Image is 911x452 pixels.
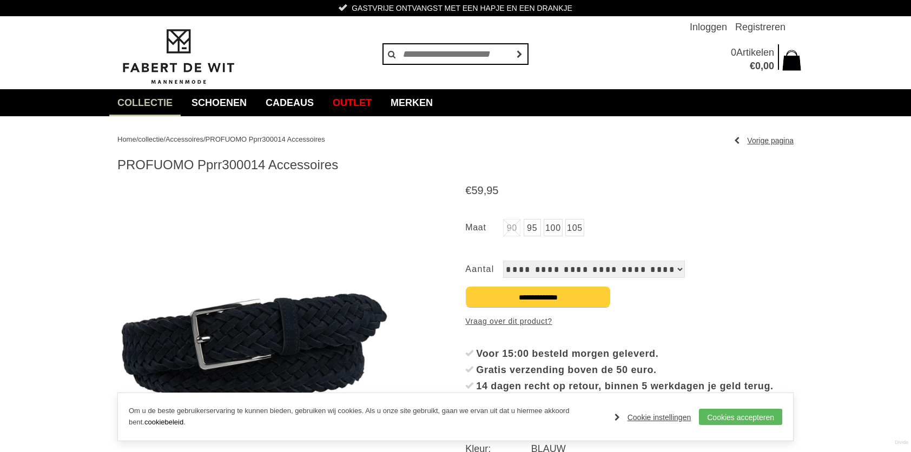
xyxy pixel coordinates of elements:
span: / [203,135,206,143]
p: Om u de beste gebruikerservaring te kunnen bieden, gebruiken wij cookies. Als u onze site gebruik... [129,406,604,428]
a: Divide [895,436,908,449]
span: / [136,135,138,143]
a: 100 [544,219,563,236]
span: , [761,61,763,71]
ul: Maat [465,219,794,239]
span: € [465,184,471,196]
a: Cookies accepteren [699,409,782,425]
span: 00 [763,61,774,71]
a: cookiebeleid [144,418,183,426]
a: Accessoires [166,135,203,143]
img: Fabert de Wit [117,28,239,86]
a: Vraag over dit product? [465,313,552,329]
a: Home [117,135,136,143]
span: / [163,135,166,143]
label: Aantal [465,261,503,278]
span: , [484,184,487,196]
span: Artikelen [736,47,774,58]
h1: PROFUOMO Pprr300014 Accessoires [117,157,794,173]
a: Registreren [735,16,785,38]
a: 95 [524,219,541,236]
a: Cookie instellingen [615,409,691,426]
span: 0 [731,47,736,58]
a: Schoenen [183,89,255,116]
li: 14 dagen recht op retour, binnen 5 werkdagen je geld terug. [465,378,794,394]
a: Outlet [325,89,380,116]
div: Voor 15:00 besteld morgen geleverd. [476,345,794,362]
a: Vorige pagina [734,132,794,149]
span: 0 [755,61,761,71]
span: € [750,61,755,71]
a: Cadeaus [258,89,322,116]
span: 59 [471,184,483,196]
a: 105 [565,219,584,236]
a: PROFUOMO Pprr300014 Accessoires [206,135,325,143]
a: collectie [109,89,181,116]
div: Gratis verzending boven de 50 euro. [476,362,794,378]
a: Merken [382,89,441,116]
a: Inloggen [690,16,727,38]
span: 95 [486,184,498,196]
a: collectie [138,135,163,143]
